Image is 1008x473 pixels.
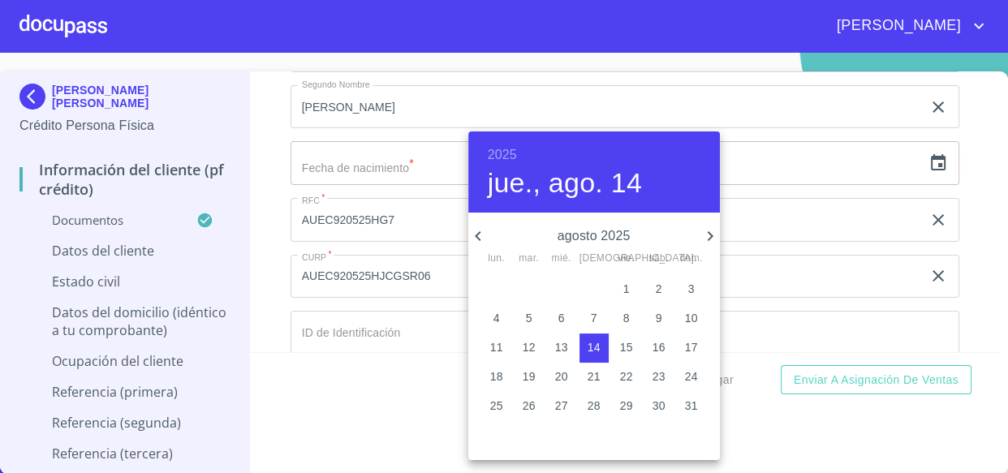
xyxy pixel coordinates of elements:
[555,339,568,355] p: 13
[579,392,609,421] button: 28
[612,333,641,363] button: 15
[482,333,511,363] button: 11
[685,368,698,385] p: 24
[493,310,500,326] p: 4
[620,368,633,385] p: 22
[677,275,706,304] button: 3
[588,398,601,414] p: 28
[482,304,511,333] button: 4
[644,275,674,304] button: 2
[644,363,674,392] button: 23
[555,398,568,414] p: 27
[488,226,700,246] p: agosto 2025
[490,398,503,414] p: 25
[523,339,536,355] p: 12
[677,392,706,421] button: 31
[515,363,544,392] button: 19
[677,333,706,363] button: 17
[523,398,536,414] p: 26
[547,304,576,333] button: 6
[685,339,698,355] p: 17
[547,363,576,392] button: 20
[644,251,674,267] span: sáb.
[515,392,544,421] button: 26
[644,304,674,333] button: 9
[656,281,662,297] p: 2
[612,363,641,392] button: 22
[591,310,597,326] p: 7
[547,392,576,421] button: 27
[558,310,565,326] p: 6
[547,251,576,267] span: mié.
[644,333,674,363] button: 16
[688,281,695,297] p: 3
[612,251,641,267] span: vie.
[579,304,609,333] button: 7
[685,310,698,326] p: 10
[579,363,609,392] button: 21
[482,363,511,392] button: 18
[488,144,517,166] button: 2025
[482,392,511,421] button: 25
[555,368,568,385] p: 20
[685,398,698,414] p: 31
[612,392,641,421] button: 29
[653,368,666,385] p: 23
[579,333,609,363] button: 14
[623,310,630,326] p: 8
[653,339,666,355] p: 16
[515,251,544,267] span: mar.
[547,333,576,363] button: 13
[482,251,511,267] span: lun.
[623,281,630,297] p: 1
[620,339,633,355] p: 15
[579,251,609,267] span: [DEMOGRAPHIC_DATA].
[656,310,662,326] p: 9
[677,363,706,392] button: 24
[677,251,706,267] span: dom.
[620,398,633,414] p: 29
[612,304,641,333] button: 8
[653,398,666,414] p: 30
[526,310,532,326] p: 5
[588,368,601,385] p: 21
[490,368,503,385] p: 18
[490,339,503,355] p: 11
[612,275,641,304] button: 1
[515,304,544,333] button: 5
[644,392,674,421] button: 30
[488,166,642,200] button: jue., ago. 14
[515,333,544,363] button: 12
[588,339,601,355] p: 14
[523,368,536,385] p: 19
[677,304,706,333] button: 10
